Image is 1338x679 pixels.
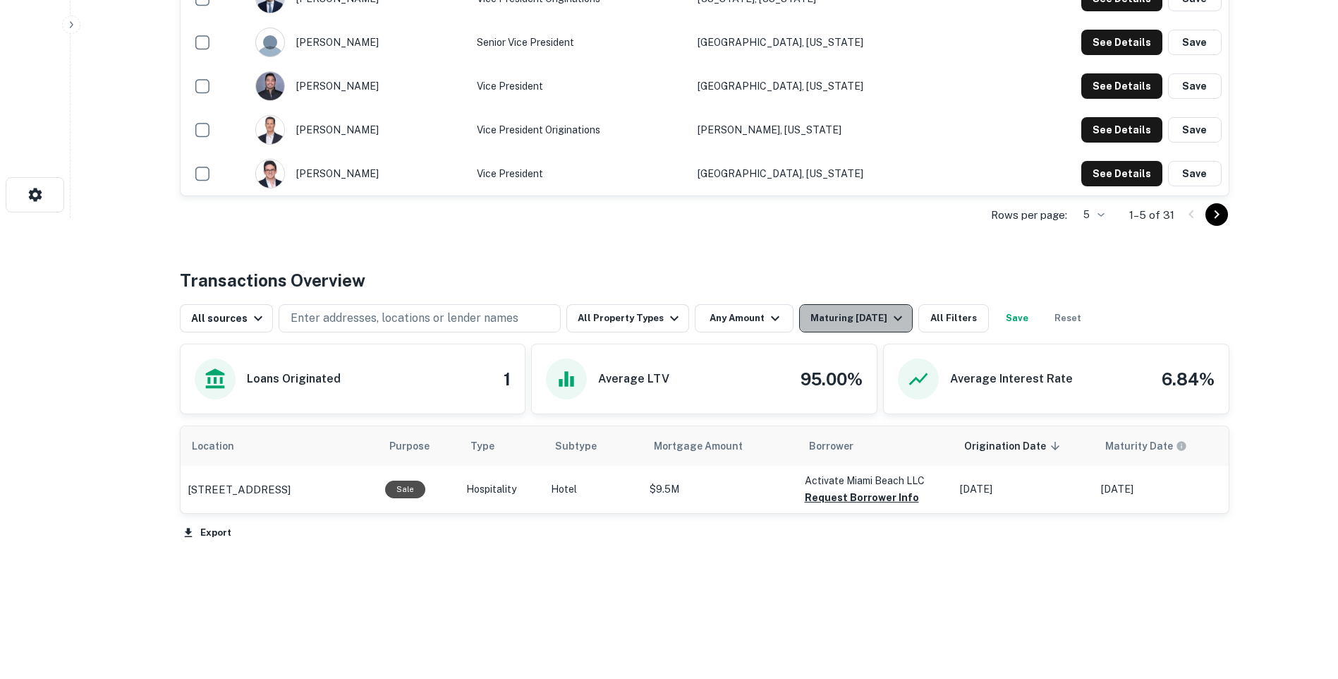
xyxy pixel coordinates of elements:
p: [STREET_ADDRESS] [188,481,291,498]
button: All sources [180,304,273,332]
span: Origination Date [964,438,1064,455]
h4: 95.00% [801,366,863,392]
button: Save [1168,117,1222,143]
p: Hotel [551,482,635,497]
button: Enter addresses, locations or lender names [279,304,561,332]
p: 1–5 of 31 [1129,207,1174,224]
img: 9c8pery4andzj6ohjkjp54ma2 [256,28,284,56]
p: Hospitality [466,482,537,497]
div: [PERSON_NAME] [255,71,463,101]
td: Vice President [470,152,691,196]
span: Borrower [809,438,853,455]
a: [STREET_ADDRESS] [188,481,371,498]
span: Purpose [389,438,448,455]
button: Maturing [DATE] [799,304,913,332]
th: Origination Date [953,426,1094,466]
button: Any Amount [695,304,793,332]
button: Save [1168,30,1222,55]
th: Subtype [544,426,643,466]
th: Location [181,426,378,466]
div: All sources [191,310,267,327]
div: Sale [385,481,425,498]
button: All Property Types [566,304,689,332]
td: Vice President [470,64,691,108]
span: Maturity dates displayed may be estimated. Please contact the lender for the most accurate maturi... [1105,438,1205,454]
span: Location [192,438,253,455]
th: Purpose [378,426,459,466]
span: Mortgage Amount [654,438,761,455]
div: [PERSON_NAME] [255,28,463,57]
p: Activate Miami Beach LLC [805,473,946,488]
td: Senior Vice President [470,20,691,64]
img: 1743029038789 [256,72,284,100]
span: Subtype [555,438,597,455]
button: Reset [1045,304,1090,332]
td: [GEOGRAPHIC_DATA], [US_STATE] [691,152,980,196]
img: 1704226559324 [256,116,284,144]
h4: 1 [504,366,511,392]
h6: Loans Originated [247,371,341,387]
h6: Average LTV [598,371,669,387]
td: [PERSON_NAME], [US_STATE] [691,108,980,152]
th: Mortgage Amount [643,426,798,466]
p: [DATE] [1101,482,1228,497]
button: All Filters [918,304,989,332]
td: [GEOGRAPHIC_DATA], [US_STATE] [691,64,980,108]
button: Go to next page [1205,203,1228,226]
button: Export [180,522,235,543]
button: Save [1168,73,1222,99]
div: [PERSON_NAME] [255,115,463,145]
div: [PERSON_NAME] [255,159,463,188]
h4: 6.84% [1162,366,1215,392]
h6: Average Interest Rate [950,371,1073,387]
p: Enter addresses, locations or lender names [291,310,518,327]
img: 1629938645086 [256,160,284,188]
h4: Transactions Overview [180,268,365,293]
div: Maturing [DATE] [810,310,906,327]
iframe: Chat Widget [1267,566,1338,634]
span: Type [470,438,494,455]
button: See Details [1081,30,1162,55]
td: [GEOGRAPHIC_DATA], [US_STATE] [691,20,980,64]
div: scrollable content [181,426,1229,512]
h6: Maturity Date [1105,438,1173,454]
div: Maturity dates displayed may be estimated. Please contact the lender for the most accurate maturi... [1105,438,1187,454]
th: Borrower [798,426,953,466]
button: See Details [1081,117,1162,143]
th: Maturity dates displayed may be estimated. Please contact the lender for the most accurate maturi... [1094,426,1235,466]
button: Save [1168,161,1222,186]
td: Vice President Originations [470,108,691,152]
button: See Details [1081,161,1162,186]
button: Request Borrower Info [805,489,919,506]
button: Save your search to get updates of matches that match your search criteria. [995,304,1040,332]
div: 5 [1073,205,1107,225]
p: $9.5M [650,482,791,497]
p: [DATE] [960,482,1087,497]
th: Type [459,426,544,466]
button: See Details [1081,73,1162,99]
p: Rows per page: [991,207,1067,224]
